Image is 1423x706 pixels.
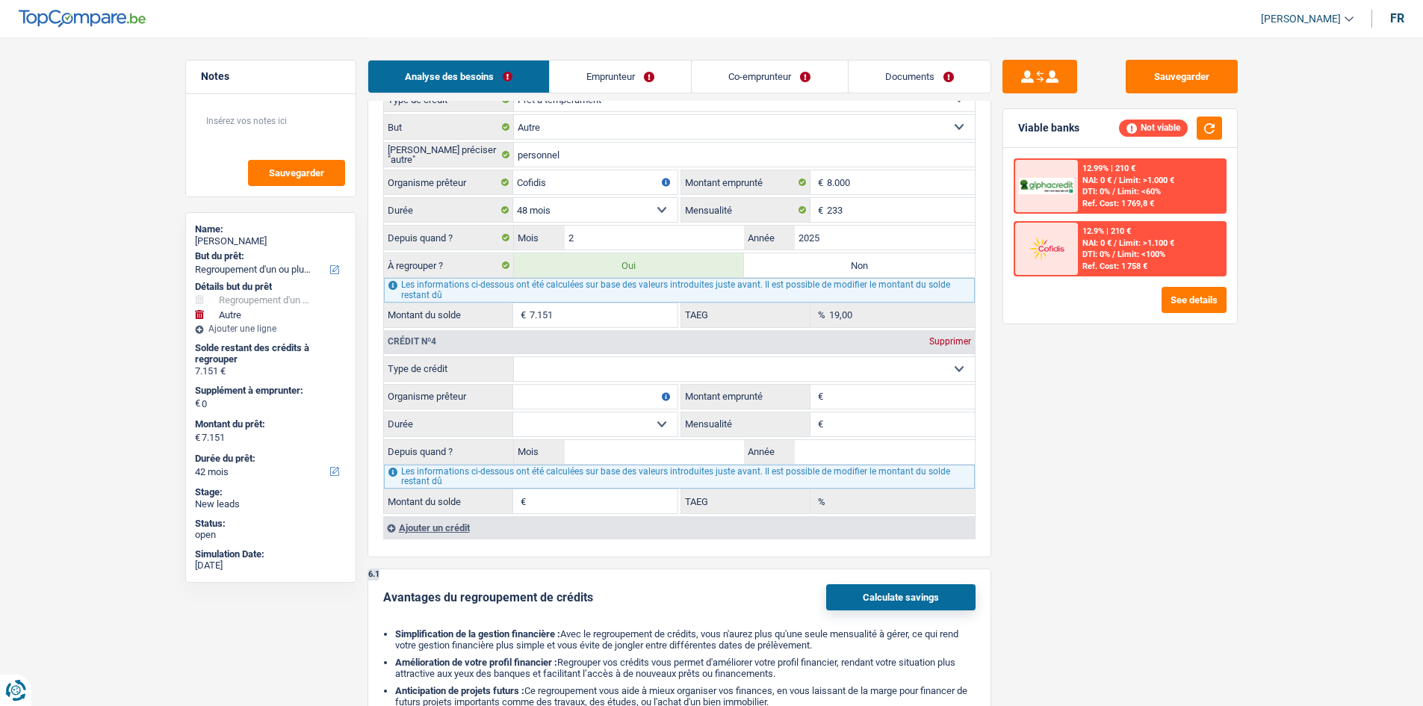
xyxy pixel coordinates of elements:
[1119,238,1174,248] span: Limit: >1.100 €
[681,489,810,513] label: TAEG
[1112,250,1115,259] span: /
[395,628,976,651] li: Avec le regroupement de crédits, vous n'aurez plus qu'une seule mensualité à gérer, ce qui rend v...
[195,418,344,430] label: Montant du prêt:
[195,323,347,334] div: Ajouter une ligne
[744,440,795,464] label: Année
[565,440,745,464] input: MM
[810,385,827,409] span: €
[1082,176,1112,185] span: NAI: 0 €
[384,198,513,222] label: Durée
[384,170,513,194] label: Organisme prêteur
[810,412,827,436] span: €
[384,278,975,302] div: Les informations ci-dessous ont été calculées sur base des valeurs introduites juste avant. Il es...
[565,226,745,250] input: MM
[514,226,565,250] label: Mois
[384,303,513,327] label: Montant du solde
[681,198,810,222] label: Mensualité
[1082,250,1110,259] span: DTI: 0%
[395,685,524,696] b: Anticipation de projets futurs :
[384,143,514,167] label: [PERSON_NAME] préciser "autre"
[395,657,976,679] li: Regrouper vos crédits vous permet d'améliorer votre profil financier, rendant votre situation plu...
[513,303,530,327] span: €
[19,10,146,28] img: TopCompare Logo
[681,385,810,409] label: Montant emprunté
[195,518,347,530] div: Status:
[195,250,344,262] label: But du prêt:
[395,628,560,640] b: Simplification de la gestion financière :
[384,412,513,436] label: Durée
[368,569,379,580] div: 6.1
[550,61,691,93] a: Emprunteur
[195,235,347,247] div: [PERSON_NAME]
[810,198,827,222] span: €
[744,226,795,250] label: Année
[1119,176,1174,185] span: Limit: >1.000 €
[1082,238,1112,248] span: NAI: 0 €
[1117,187,1161,196] span: Limit: <60%
[195,385,344,397] label: Supplément à emprunter:
[810,489,829,513] span: %
[195,548,347,560] div: Simulation Date:
[1082,226,1131,236] div: 12.9% | 210 €
[514,440,565,464] label: Mois
[1114,176,1117,185] span: /
[195,453,344,465] label: Durée du prêt:
[195,432,200,444] span: €
[681,412,810,436] label: Mensualité
[1019,235,1074,262] img: Cofidis
[384,489,513,513] label: Montant du solde
[195,397,200,409] span: €
[195,498,347,510] div: New leads
[744,253,975,277] label: Non
[1390,11,1404,25] div: fr
[384,465,975,489] div: Les informations ci-dessous ont été calculées sur base des valeurs introduites juste avant. Il es...
[795,440,975,464] input: AAAA
[269,168,324,178] span: Sauvegarder
[1082,199,1154,208] div: Ref. Cost: 1 769,8 €
[681,170,810,194] label: Montant emprunté
[1117,250,1165,259] span: Limit: <100%
[795,226,975,250] input: AAAA
[201,70,341,83] h5: Notes
[195,281,347,293] div: Détails but du prêt
[1082,261,1147,271] div: Ref. Cost: 1 758 €
[810,303,829,327] span: %
[1119,120,1188,136] div: Not viable
[384,226,514,250] label: Depuis quand ?
[195,342,347,365] div: Solde restant des crédits à regrouper
[195,223,347,235] div: Name:
[384,357,514,381] label: Type de crédit
[384,337,440,346] div: Crédit nº4
[1018,122,1079,134] div: Viable banks
[681,303,810,327] label: TAEG
[514,253,745,277] label: Oui
[195,560,347,572] div: [DATE]
[384,440,514,464] label: Depuis quand ?
[513,489,530,513] span: €
[1114,238,1117,248] span: /
[1082,164,1135,173] div: 12.99% | 210 €
[384,253,514,277] label: À regrouper ?
[195,486,347,498] div: Stage:
[1126,60,1238,93] button: Sauvegarder
[810,170,827,194] span: €
[1249,7,1354,31] a: [PERSON_NAME]
[368,61,549,93] a: Analyse des besoins
[395,657,557,668] b: Amélioration de votre profil financier :
[692,61,847,93] a: Co-emprunteur
[1261,13,1341,25] span: [PERSON_NAME]
[195,365,347,377] div: 7.151 €
[826,584,976,610] button: Calculate savings
[1019,178,1074,195] img: AlphaCredit
[248,160,345,186] button: Sauvegarder
[1082,187,1110,196] span: DTI: 0%
[383,590,593,604] div: Avantages du regroupement de crédits
[195,529,347,541] div: open
[1112,187,1115,196] span: /
[383,516,975,539] div: Ajouter un crédit
[849,61,990,93] a: Documents
[384,115,514,139] label: But
[384,385,513,409] label: Organisme prêteur
[1162,287,1227,313] button: See details
[926,337,975,346] div: Supprimer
